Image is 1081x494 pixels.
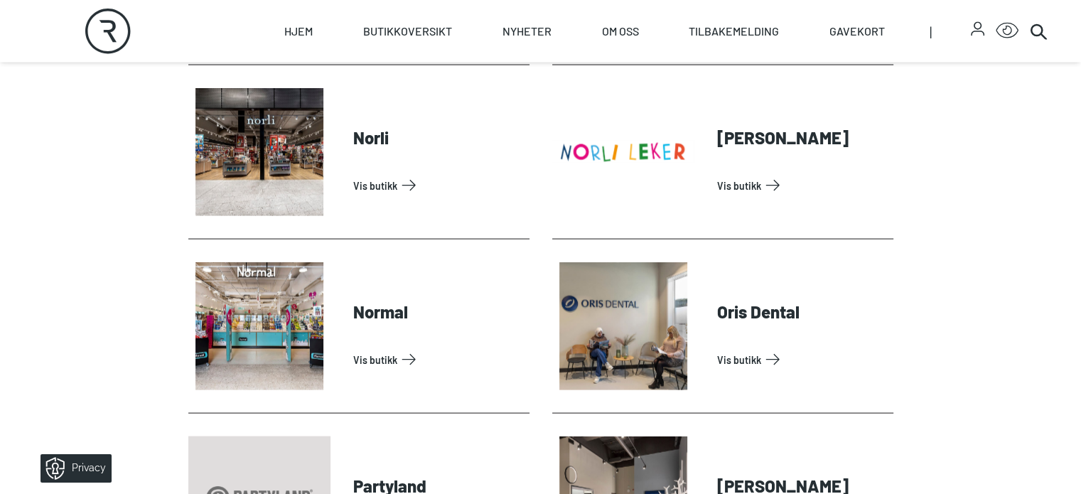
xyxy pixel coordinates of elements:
a: Vis Butikk: Oris Dental [717,348,888,371]
iframe: Manage Preferences [14,449,130,487]
a: Vis Butikk: Normal [353,348,524,371]
a: Vis Butikk: Norli Leker [717,174,888,197]
button: Open Accessibility Menu [996,20,1018,43]
a: Vis Butikk: Norli [353,174,524,197]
